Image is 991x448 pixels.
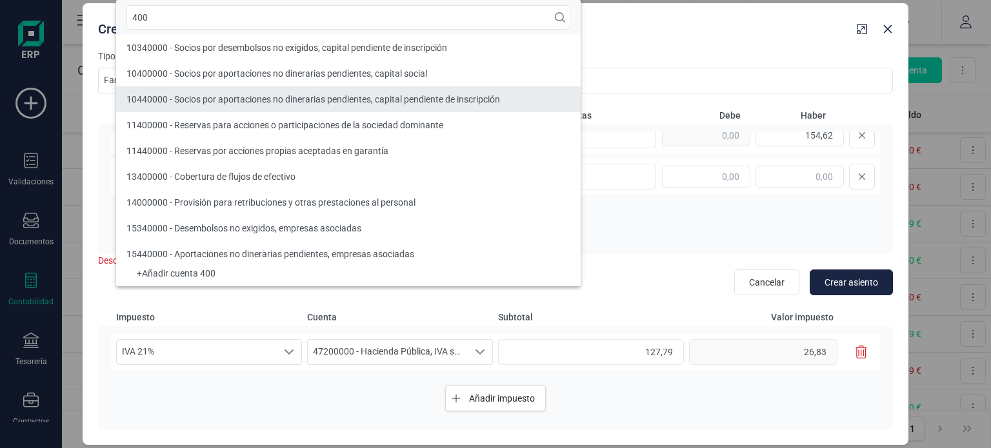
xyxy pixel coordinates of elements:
[98,255,177,266] span: Descuadre: -26,83 €
[116,86,581,112] li: 10440000 - Socios por aportaciones no dinerarias pendientes, capital pendiente de inscripción
[468,340,492,364] div: Seleccione una cuenta
[116,215,581,241] li: 15340000 - Desembolsos no exigidos, empresas asociadas
[459,50,893,63] label: Notas
[662,166,750,188] input: 0,00
[277,340,301,364] div: Seleccione un porcentaje
[126,249,414,259] span: 15440000 - Aportaciones no dinerarias pendientes, empresas asociadas
[116,138,581,164] li: 11440000 - Reservas por acciones propias aceptadas en garantía
[498,339,684,365] input: 0,00
[126,68,427,79] span: 10400000 - Socios por aportaciones no dinerarias pendientes, capital social
[756,166,844,188] input: 0,00
[116,241,581,267] li: 15440000 - Aportaciones no dinerarias pendientes, empresas asociadas
[498,311,684,324] span: Subtotal
[307,311,493,324] span: Cuenta
[749,276,785,289] span: Cancelar
[116,112,581,138] li: 11400000 - Reservas para acciones o participaciones de la sociedad dominante
[98,50,305,63] label: Tipo de asiento
[661,109,741,122] span: Debe
[116,35,581,61] li: 10340000 - Socios por desembolsos no exigidos, capital pendiente de inscripción
[116,190,581,215] li: 14000000 - Provisión para retribuciones y otras prestaciones al personal
[126,5,570,30] input: Buscar cuenta contable
[126,43,447,53] span: 10340000 - Socios por desembolsos no exigidos, capital pendiente de inscripción
[689,311,846,324] span: Valor impuesto
[116,61,581,86] li: 10400000 - Socios por aportaciones no dinerarias pendientes, capital social
[810,269,893,295] button: Crear asiento
[469,392,535,405] span: Añadir impuesto
[825,276,878,289] span: Crear asiento
[662,124,750,146] input: 0,00
[117,340,277,364] span: IVA 21%
[552,109,656,122] span: Etiquetas
[689,339,837,365] input: 0,00
[126,271,570,276] div: + Añadir cuenta 400
[126,171,295,182] span: 13400000 - Cobertura de flujos de efectivo
[116,311,302,324] span: Impuesto
[99,68,279,93] span: Factura Recibida
[126,146,388,156] span: 11440000 - Reservas por acciones propias aceptadas en garantía
[734,269,799,295] button: Cancelar
[126,94,500,104] span: 10440000 - Socios por aportaciones no dinerarias pendientes, capital pendiente de inscripción
[126,223,361,233] span: 15340000 - Desembolsos no exigidos, empresas asociadas
[116,164,581,190] li: 13400000 - Cobertura de flujos de efectivo
[126,120,443,130] span: 11400000 - Reservas para acciones o participaciones de la sociedad dominante
[93,15,852,38] div: Crear asiento
[445,385,546,411] button: Añadir impuesto
[308,340,468,364] span: 47200000 - Hacienda Pública, IVA soportado
[756,124,844,146] input: 0,00
[126,197,415,208] span: 14000000 - Provisión para retribuciones y otras prestaciones al personal
[746,109,826,122] span: Haber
